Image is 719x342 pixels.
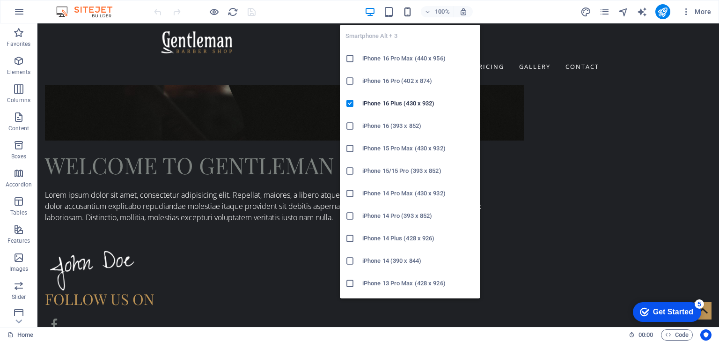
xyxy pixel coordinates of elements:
span: 00 00 [638,329,653,341]
h6: iPhone 16 Plus (430 x 932) [362,98,475,109]
a: Click to cancel selection. Double-click to open Pages [7,329,33,341]
div: Get Started [28,10,68,19]
button: Usercentrics [700,329,712,341]
h6: iPhone 14 Pro (393 x 852) [362,210,475,222]
span: Code [665,329,689,341]
h6: iPhone 16 Pro Max (440 x 956) [362,53,475,64]
i: Navigator [618,7,629,17]
p: Accordion [6,181,32,188]
p: Content [8,125,29,132]
h6: Session time [629,329,653,341]
span: More [682,7,711,16]
p: Images [9,265,29,273]
h6: iPhone 15 Pro Max (430 x 932) [362,143,475,154]
i: AI Writer [637,7,647,17]
i: Design (Ctrl+Alt+Y) [580,7,591,17]
h6: iPhone 14 Plus (428 x 926) [362,233,475,244]
h6: 100% [435,6,450,17]
button: reload [227,6,238,17]
h6: iPhone 13 Pro Max (428 x 926) [362,278,475,289]
img: Editor Logo [54,6,124,17]
p: Elements [7,68,31,76]
i: Reload page [227,7,238,17]
span: : [645,331,646,338]
button: 100% [421,6,454,17]
button: navigator [618,6,629,17]
h6: iPhone 16 Pro (402 x 874) [362,75,475,87]
button: design [580,6,592,17]
p: Columns [7,97,30,104]
button: Code [661,329,693,341]
i: On resize automatically adjust zoom level to fit chosen device. [459,7,468,16]
div: 5 [69,2,79,11]
i: Publish [657,7,668,17]
button: publish [655,4,670,19]
p: Slider [12,293,26,301]
p: Favorites [7,40,30,48]
button: More [678,4,715,19]
p: Tables [10,209,27,216]
p: Features [7,237,30,245]
h6: iPhone 16 (393 x 852) [362,120,475,132]
button: Click here to leave preview mode and continue editing [208,6,220,17]
button: pages [599,6,610,17]
div: Get Started 5 items remaining, 0% complete [7,5,76,24]
h6: iPhone 14 (390 x 844) [362,255,475,267]
p: Boxes [11,153,27,160]
i: Pages (Ctrl+Alt+S) [599,7,610,17]
button: text_generator [637,6,648,17]
h6: iPhone 14 Pro Max (430 x 932) [362,188,475,199]
h6: iPhone 15/15 Pro (393 x 852) [362,165,475,177]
